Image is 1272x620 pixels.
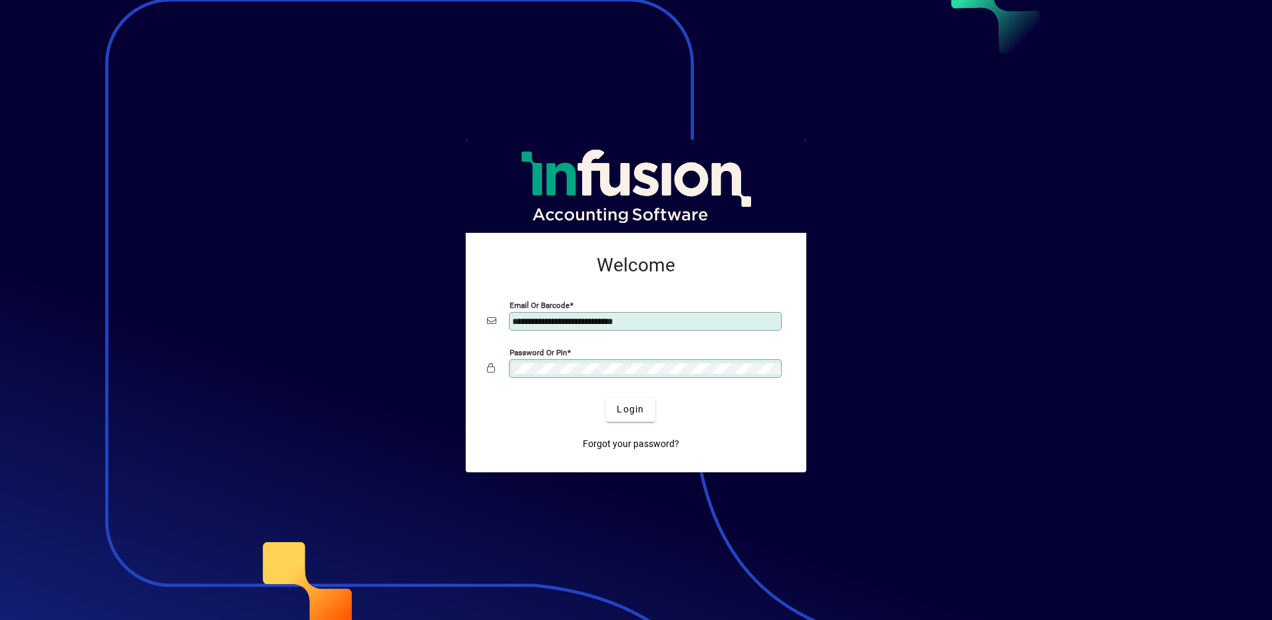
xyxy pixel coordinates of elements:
[510,347,567,357] mat-label: Password or Pin
[617,402,644,416] span: Login
[510,300,569,309] mat-label: Email or Barcode
[487,254,785,277] h2: Welcome
[606,398,655,422] button: Login
[583,437,679,451] span: Forgot your password?
[577,432,685,456] a: Forgot your password?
